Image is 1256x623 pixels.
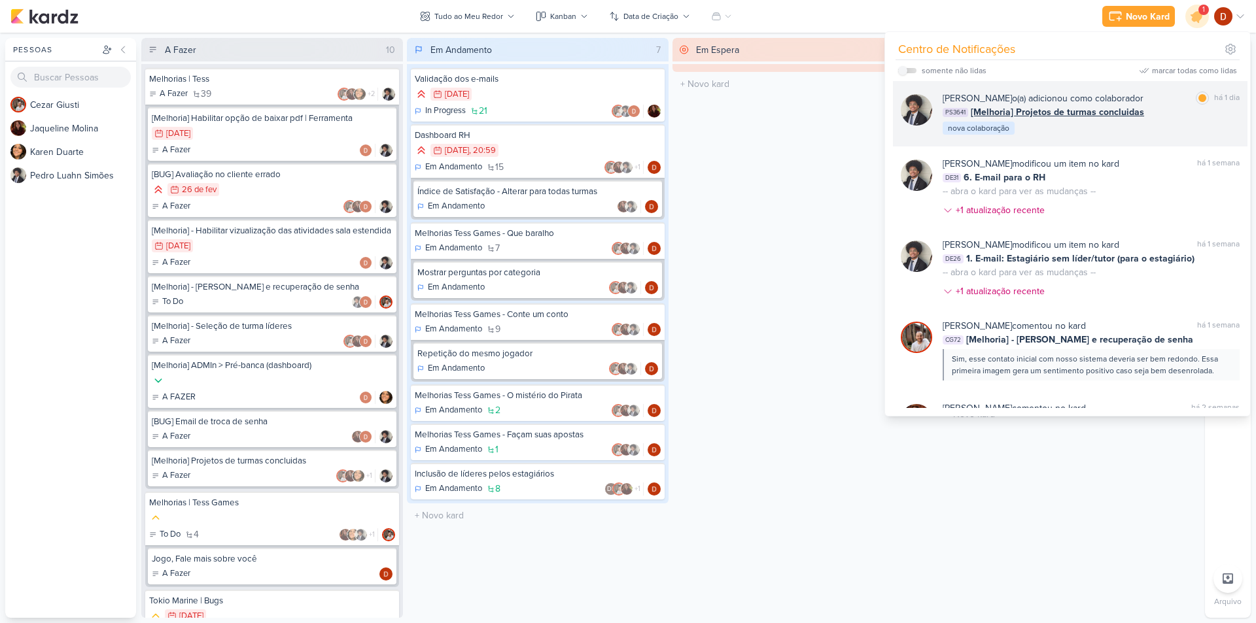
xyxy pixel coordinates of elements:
span: DE26 [943,254,964,263]
img: Jaqueline Molina [351,335,364,348]
img: Pedro Luahn Simões [625,200,638,213]
div: To Do [152,295,183,309]
div: [BUG] Avaliação no cliente errado [152,169,392,180]
div: Sim, esse contato inicial com nosso sistema deveria ser bem redondo. Essa primeira imagem gera um... [952,353,1229,377]
p: To Do [160,528,181,541]
p: In Progress [425,105,466,118]
div: Responsável: Davi Elias Teixeira [648,161,661,174]
img: Davi Elias Teixeira [645,362,658,375]
button: Novo Kard [1102,6,1175,27]
img: Pedro Luahn Simões [627,242,640,255]
div: [Melhoria] - Habilitar vizualização das atividades sala estendida [152,225,392,237]
div: A Fazer [152,567,190,581]
img: Davi Elias Teixeira [648,323,661,336]
img: Cezar Giusti [338,88,351,101]
div: A Fazer [152,144,190,157]
p: Em Andamento [425,482,482,496]
div: Índice de Satisfação - Alterar para todas turmas [417,186,658,197]
div: [DATE] [179,612,203,620]
div: Melhorias Tess Games - Conte um conto [415,309,661,320]
div: [Melhoria] Habilitar opção de baixar pdf | Ferramenta [152,112,392,124]
img: Jaqueline Molina [344,469,357,482]
img: Pedro Luahn Simões [379,335,392,348]
div: Em Andamento [417,200,485,213]
div: [DATE] [166,129,190,138]
div: Responsável: Pedro Luahn Simões [379,200,392,213]
div: Responsável: Davi Elias Teixeira [648,482,661,496]
img: Davi Elias Teixeira [648,404,661,417]
div: To Do [149,528,181,541]
div: Em Andamento [415,443,482,456]
div: Prioridade Média [149,609,162,622]
img: Davi Elias Teixeira [648,242,661,255]
div: Prioridade Alta [415,88,428,101]
div: [DATE] [445,90,469,99]
img: Cezar Giusti [343,200,357,213]
div: Melhorias Tess Games - Que baralho [415,227,661,239]
img: Pedro Luahn Simões [901,160,932,191]
img: Pedro Luahn Simões [627,443,640,456]
img: Davi Elias Teixeira [645,200,658,213]
div: Colaboradores: Davi Elias Teixeira [359,391,375,404]
img: Pedro Luahn Simões [382,88,395,101]
img: Jaqueline Molina [612,161,625,174]
div: A Fazer [152,256,190,269]
span: 1. E-mail: Estagiário sem líder/tutor (para o estagiário) [966,252,1195,265]
div: nova colaboração [943,122,1015,135]
div: Em Andamento [415,482,482,496]
img: Davi Elias Teixeira [1214,7,1232,25]
div: Colaboradores: Cezar Giusti, Jaqueline Molina, Pedro Luahn Simões [612,242,644,255]
div: Colaboradores: Cezar Giusti, Jaqueline Molina, Pedro Luahn Simões [612,404,644,417]
p: Em Andamento [428,200,485,213]
div: Pessoas [10,44,99,56]
div: há 2 semanas [1191,401,1240,415]
div: o(a) adicionou como colaborador [943,92,1143,105]
div: Prioridade Alta [415,144,428,157]
img: Karen Duarte [10,144,26,160]
img: Cezar Giusti [336,469,349,482]
span: 1 [1202,5,1205,15]
div: Responsável: Cezar Giusti [382,528,395,541]
input: + Novo kard [410,506,666,525]
span: +1 [368,530,375,540]
div: Responsável: Karen Duarte [379,391,392,404]
div: C e z a r G i u s t i [30,98,136,112]
div: [BUG] Email de troca de senha [152,416,392,428]
p: Em Andamento [425,242,482,255]
img: Cezar Giusti [612,404,625,417]
img: Cezar Giusti [382,528,395,541]
p: To Do [162,295,183,309]
img: Pedro Luahn Simões [379,469,392,482]
img: Pedro Luahn Simões [355,528,368,541]
div: Responsável: Davi Elias Teixeira [645,362,658,375]
img: Pedro Luahn Simões [625,281,638,294]
div: Jogo, Fale mais sobre você [152,553,392,565]
span: +1 [633,162,640,173]
div: modificou um item no kard [943,157,1119,171]
img: Jaqueline Molina [345,88,358,101]
img: Jaqueline Molina [617,281,630,294]
p: A Fazer [162,144,190,157]
img: Jaqueline Molina [10,120,26,136]
div: [Melhoria] - Seleção de turma líderes [152,320,392,332]
span: +1 [633,484,640,494]
div: Mostrar perguntas por categoria [417,267,658,278]
div: 26 de fev [182,186,217,194]
div: Responsável: Pedro Luahn Simões [379,256,392,269]
p: Em Andamento [425,443,482,456]
div: Em Andamento [430,43,492,57]
input: + Novo kard [675,75,932,93]
div: A Fazer [152,469,190,482]
img: Jaqueline Molina [619,323,633,336]
div: Inclusão de líderes pelos estagiários [415,468,661,480]
p: Em Andamento [425,404,482,417]
div: Em Espera [696,43,739,57]
img: Jaqueline Molina [351,200,364,213]
p: Arquivo [1214,596,1242,607]
div: somente não lidas [922,65,986,76]
div: Colaboradores: Davi Elias Teixeira [359,256,375,269]
img: Pedro Luahn Simões [10,167,26,183]
span: 9 [495,325,500,334]
div: +1 atualização recente [956,284,1047,298]
img: Cezar Giusti [604,161,618,174]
